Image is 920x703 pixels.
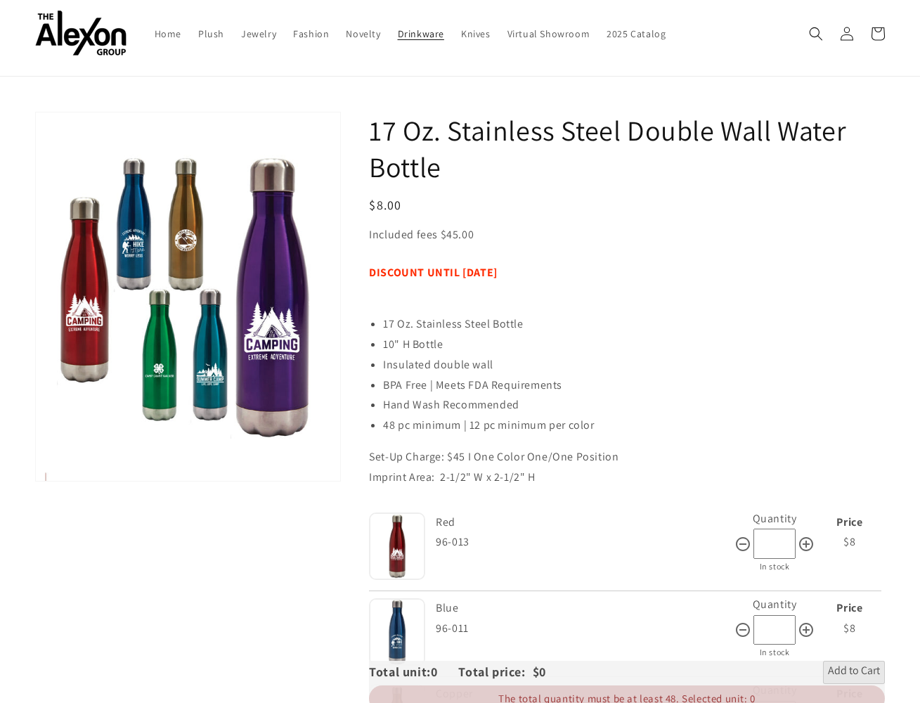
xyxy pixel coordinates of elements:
[398,27,444,40] span: Drinkware
[369,447,885,467] p: Set-Up Charge: $45 I One Color One/One Position
[499,19,599,49] a: Virtual Showroom
[383,415,885,436] li: 48 pc minimum | 12 pc minimum per color
[533,664,546,680] span: $0
[369,265,498,280] strong: DISCOUNT UNTIL [DATE]
[436,532,734,553] div: 96-013
[198,27,224,40] span: Plush
[190,19,233,49] a: Plush
[818,512,881,533] div: Price
[734,645,815,660] div: In stock
[35,11,127,56] img: The Alexon Group
[753,511,797,526] label: Quantity
[383,355,885,375] li: Insulated double wall
[431,664,459,680] span: 0
[383,395,885,415] li: Hand Wash Recommended
[436,598,731,619] div: Blue
[389,19,453,49] a: Drinkware
[753,597,797,612] label: Quantity
[843,534,855,549] span: $8
[293,27,329,40] span: Fashion
[369,467,885,488] p: Imprint Area: 2-1/2" W x 2-1/2" H
[436,619,734,639] div: 96-011
[369,661,532,683] div: Total unit: Total price:
[337,19,389,49] a: Novelty
[818,598,881,619] div: Price
[241,27,276,40] span: Jewelry
[369,197,402,213] span: $8.00
[383,314,885,335] li: 17 Oz. Stainless Steel Bottle
[843,621,855,636] span: $8
[734,559,815,574] div: In stock
[155,27,181,40] span: Home
[285,19,337,49] a: Fashion
[801,18,831,49] summary: Search
[369,227,474,242] span: Included fees $45.00
[598,19,674,49] a: 2025 Catalog
[823,661,885,683] button: Add to Cart
[369,112,885,185] h1: 17 Oz. Stainless Steel Double Wall Water Bottle
[369,512,425,580] img: Red
[828,664,880,681] span: Add to Cart
[233,19,285,49] a: Jewelry
[453,19,499,49] a: Knives
[146,19,190,49] a: Home
[461,27,491,40] span: Knives
[436,512,731,533] div: Red
[383,375,885,396] li: BPA Free | Meets FDA Requirements
[346,27,380,40] span: Novelty
[607,27,666,40] span: 2025 Catalog
[383,335,885,355] li: 10" H Bottle
[369,598,425,666] img: Blue
[507,27,590,40] span: Virtual Showroom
